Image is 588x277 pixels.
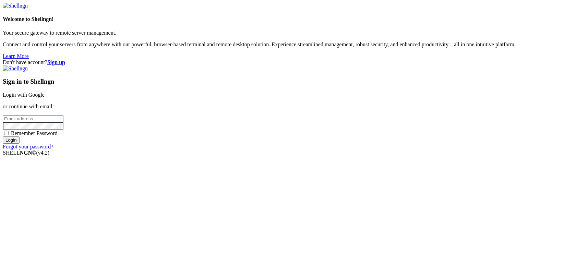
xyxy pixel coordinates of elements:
a: Sign up [47,59,65,65]
span: Remember Password [11,130,58,136]
p: Connect and control your servers from anywhere with our powerful, browser-based terminal and remo... [3,41,585,48]
h3: Sign in to Shellngn [3,78,585,85]
img: Shellngn [3,3,28,9]
b: NGN [20,150,32,156]
a: Forgot your password? [3,144,53,149]
input: Login [3,136,20,144]
h4: Welcome to Shellngn! [3,16,585,22]
p: Your secure gateway to remote server management. [3,30,585,36]
p: or continue with email: [3,104,585,110]
a: Learn More [3,53,29,59]
input: Email address [3,115,63,122]
a: Login with Google [3,92,45,98]
div: Don't have account? [3,59,585,65]
input: Remember Password [4,131,9,135]
img: Shellngn [3,65,28,72]
span: 4.2.0 [36,150,50,156]
span: SHELL © [3,150,49,156]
